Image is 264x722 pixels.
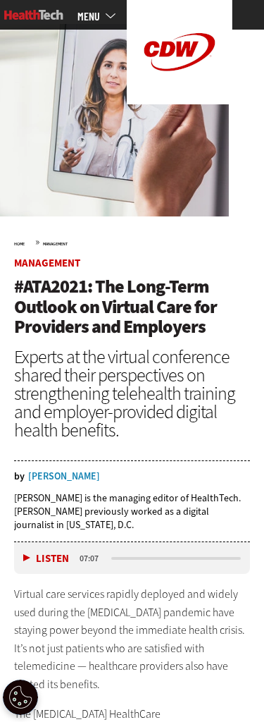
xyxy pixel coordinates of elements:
div: Cookie Settings [3,680,38,715]
a: Management [43,241,68,247]
div: duration [77,552,109,565]
a: CDW [127,93,232,108]
div: » [14,236,250,247]
a: mobile-menu [77,11,127,22]
button: Open Preferences [3,680,38,715]
img: Home [4,10,63,20]
p: Virtual care services rapidly deployed and widely used during the [MEDICAL_DATA] pandemic have st... [14,585,250,694]
span: by [14,472,25,482]
a: Management [14,256,80,270]
a: [PERSON_NAME] [28,472,100,482]
a: Log in [229,118,250,130]
div: User menu [229,118,250,131]
a: Home [14,241,25,247]
p: [PERSON_NAME] is the managing editor of HealthTech. [PERSON_NAME] previously worked as a digital ... [14,491,250,532]
div: media player [14,542,250,574]
div: Experts at the virtual conference shared their perspectives on strengthening telehealth training ... [14,348,250,439]
span: #ATA2021: The Long-Term Outlook on Virtual Care for Providers and Employers [14,274,217,338]
button: Listen [23,553,69,564]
